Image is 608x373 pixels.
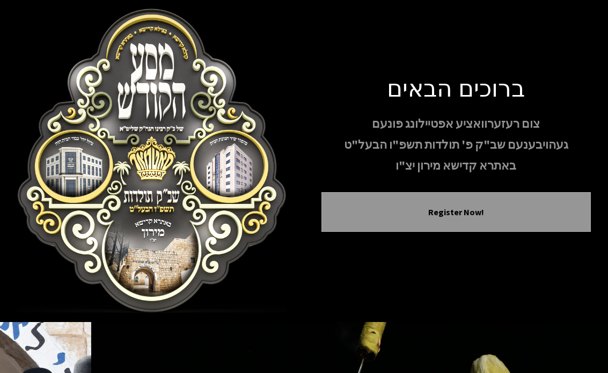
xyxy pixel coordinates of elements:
[335,206,578,218] button: Register Now!
[321,73,591,101] h1: ברוכים הבאים
[321,156,591,175] p: באתרא קדישא מירון יצ"ו
[321,114,591,133] p: צום רעזערוואציע אפטיילונג פונעם
[321,135,591,154] p: געהויבענעם שב"ק פ' תולדות תשפ"ו הבעל"ט
[17,9,287,313] img: Meron Toldos Logo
